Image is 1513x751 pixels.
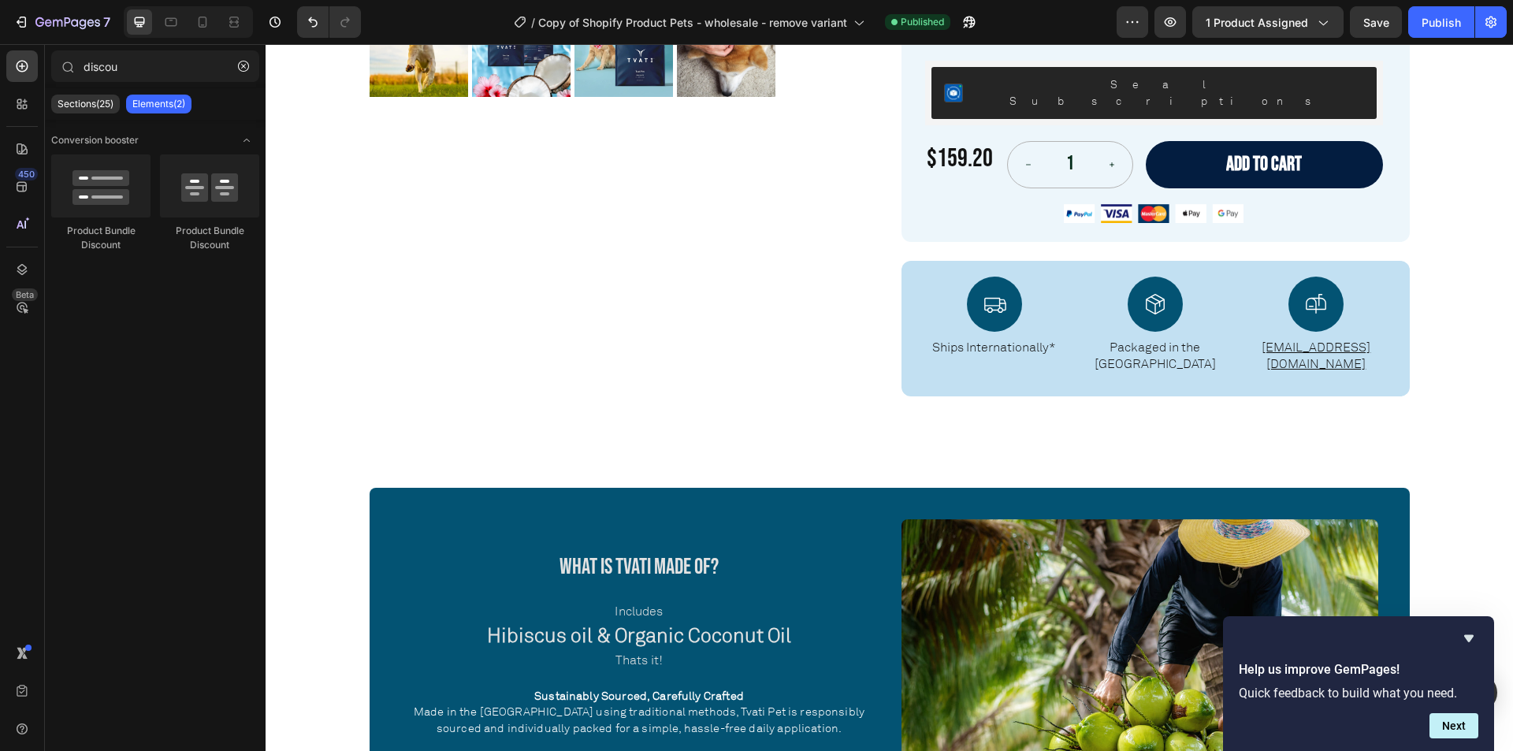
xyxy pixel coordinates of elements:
[901,15,944,29] span: Published
[1239,686,1478,701] p: Quick feedback to build what you need.
[653,296,805,312] p: Ships Internationally*
[710,32,1099,65] div: Seal Subscriptions
[6,6,117,38] button: 7
[269,645,478,659] strong: Sustainably Sourced, Carefully Crafted
[798,160,978,179] img: 495611768014373769-47762bdc-c92b-46d1-973d-50401e2847fe.png
[1429,713,1478,738] button: Next question
[266,44,1513,751] iframe: Design area
[742,98,783,143] button: decrement
[538,14,847,31] span: Copy of Shopify Product Pets - wholesale - remove variant
[234,128,259,153] span: Toggle open
[58,98,113,110] p: Sections(25)
[1206,14,1308,31] span: 1 product assigned
[1363,16,1389,29] span: Save
[51,50,259,82] input: Search Sections & Elements
[1459,629,1478,648] button: Hide survey
[660,97,729,133] div: $159.20
[996,296,1105,328] a: [EMAIL_ADDRESS][DOMAIN_NAME]
[160,224,259,252] div: Product Bundle Discount
[51,224,151,252] div: Product Bundle Discount
[12,288,38,301] div: Beta
[531,14,535,31] span: /
[51,133,139,147] span: Conversion booster
[1239,660,1478,679] h2: Help us improve GemPages!
[880,97,1117,145] button: Add to cart
[1350,6,1402,38] button: Save
[1192,6,1344,38] button: 1 product assigned
[1422,14,1461,31] div: Publish
[148,660,599,691] span: Made in the [GEOGRAPHIC_DATA] using traditional methods, Tvati Pet is responsibly sourced and ind...
[666,23,1111,75] button: Seal Subscriptions
[636,475,1113,743] img: gempages_545191360496403517-475299d2-0e2d-4cee-a2c7-6fc455d7d3c8.jpg
[132,98,185,110] p: Elements(2)
[137,560,611,576] p: Includes
[1408,6,1474,38] button: Publish
[137,579,611,605] p: Hibiscus oil & Organic Coconut Oil
[103,13,110,32] p: 7
[961,108,1036,134] div: Add to cart
[826,98,867,143] button: increment
[1239,629,1478,738] div: Help us improve GemPages!
[814,296,965,329] p: Packaged in the [GEOGRAPHIC_DATA]
[136,507,612,539] h2: WHAT IS TVATI MADE OF?
[678,39,697,58] img: SealSubscriptions.png
[297,6,361,38] div: Undo/Redo
[15,168,38,180] div: 450
[137,608,611,625] p: Thats it!
[783,98,826,143] input: quantity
